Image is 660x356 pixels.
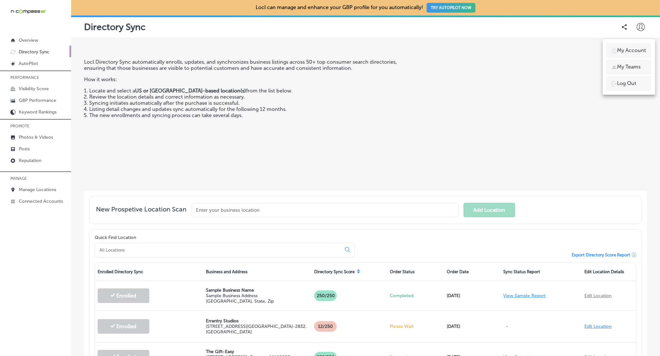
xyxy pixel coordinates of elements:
p: Overview [19,38,38,43]
p: My Teams [617,63,641,71]
p: Directory Sync [19,49,49,55]
p: Photos & Videos [19,135,53,140]
p: GBP Performance [19,98,56,103]
p: Keyword Rankings [19,109,57,115]
p: AutoPilot [19,61,38,66]
a: My Account [607,43,651,58]
p: Posts [19,146,30,152]
p: Visibility Score [19,86,49,92]
button: TRY AUTOPILOT NOW [427,3,475,13]
p: My Account [617,47,646,54]
p: Reputation [19,158,41,163]
p: Log Out [617,80,636,87]
p: Connected Accounts [19,199,63,204]
a: Log Out [607,76,651,91]
p: Manage Locations [19,187,56,192]
img: 660ab0bf-5cc7-4cb8-ba1c-48b5ae0f18e60NCTV_CLogo_TV_Black_-500x88.png [10,8,46,15]
a: My Teams [607,59,651,74]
